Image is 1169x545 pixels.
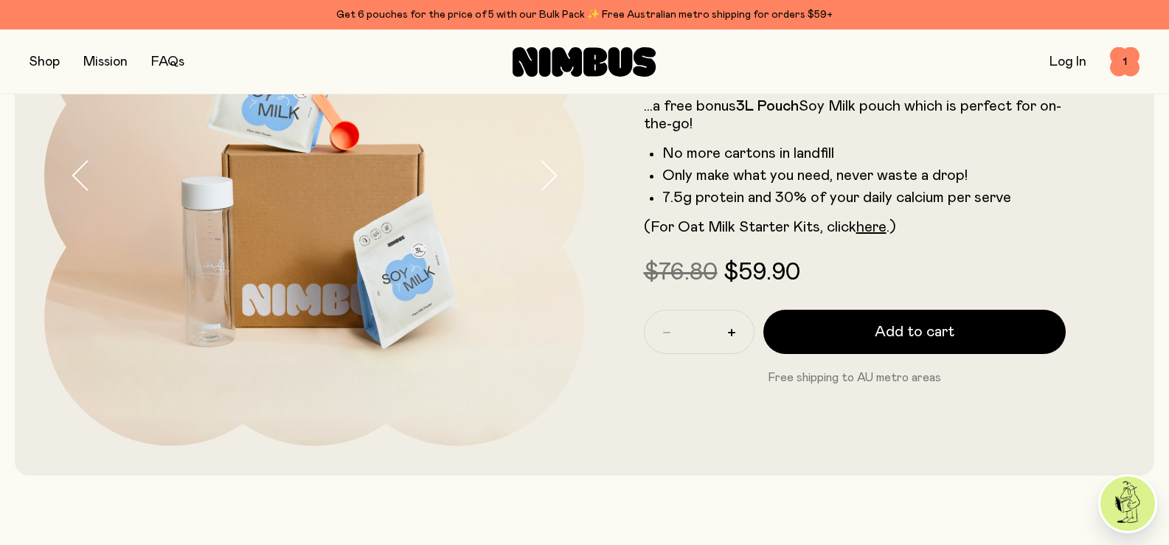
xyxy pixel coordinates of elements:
button: 1 [1110,47,1139,77]
a: Log In [1050,55,1086,69]
span: (For Oat Milk Starter Kits, click [644,220,856,235]
span: $59.90 [724,261,800,285]
a: here [856,220,887,235]
li: 7.5g protein and 30% of your daily calcium per serve [662,189,1066,206]
span: .) [887,220,896,235]
a: Mission [83,55,128,69]
button: Add to cart [763,310,1066,354]
span: Add to cart [875,322,954,342]
a: FAQs [151,55,184,69]
li: No more cartons in landfill [662,145,1066,162]
img: agent [1100,476,1155,531]
span: $76.80 [644,261,718,285]
strong: Pouch [757,99,799,114]
strong: 3L [736,99,754,114]
p: Free shipping to AU metro areas [644,369,1066,386]
li: Only make what you need, never waste a drop! [662,167,1066,184]
div: Get 6 pouches for the price of 5 with our Bulk Pack ✨ Free Australian metro shipping for orders $59+ [30,6,1139,24]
